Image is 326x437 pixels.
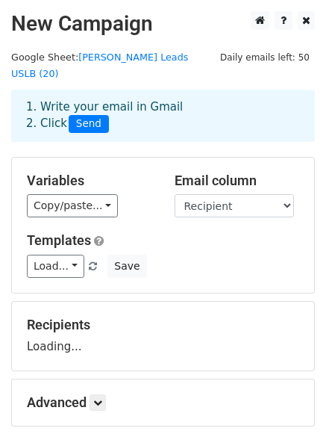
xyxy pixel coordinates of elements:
[27,194,118,217] a: Copy/paste...
[11,52,188,80] a: [PERSON_NAME] Leads USLB (20)
[27,232,91,248] a: Templates
[107,255,146,278] button: Save
[69,115,109,133] span: Send
[215,52,315,63] a: Daily emails left: 50
[15,99,311,133] div: 1. Write your email in Gmail 2. Click
[27,317,299,356] div: Loading...
[11,11,315,37] h2: New Campaign
[27,255,84,278] a: Load...
[27,394,299,411] h5: Advanced
[175,173,300,189] h5: Email column
[27,173,152,189] h5: Variables
[215,49,315,66] span: Daily emails left: 50
[11,52,188,80] small: Google Sheet:
[27,317,299,333] h5: Recipients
